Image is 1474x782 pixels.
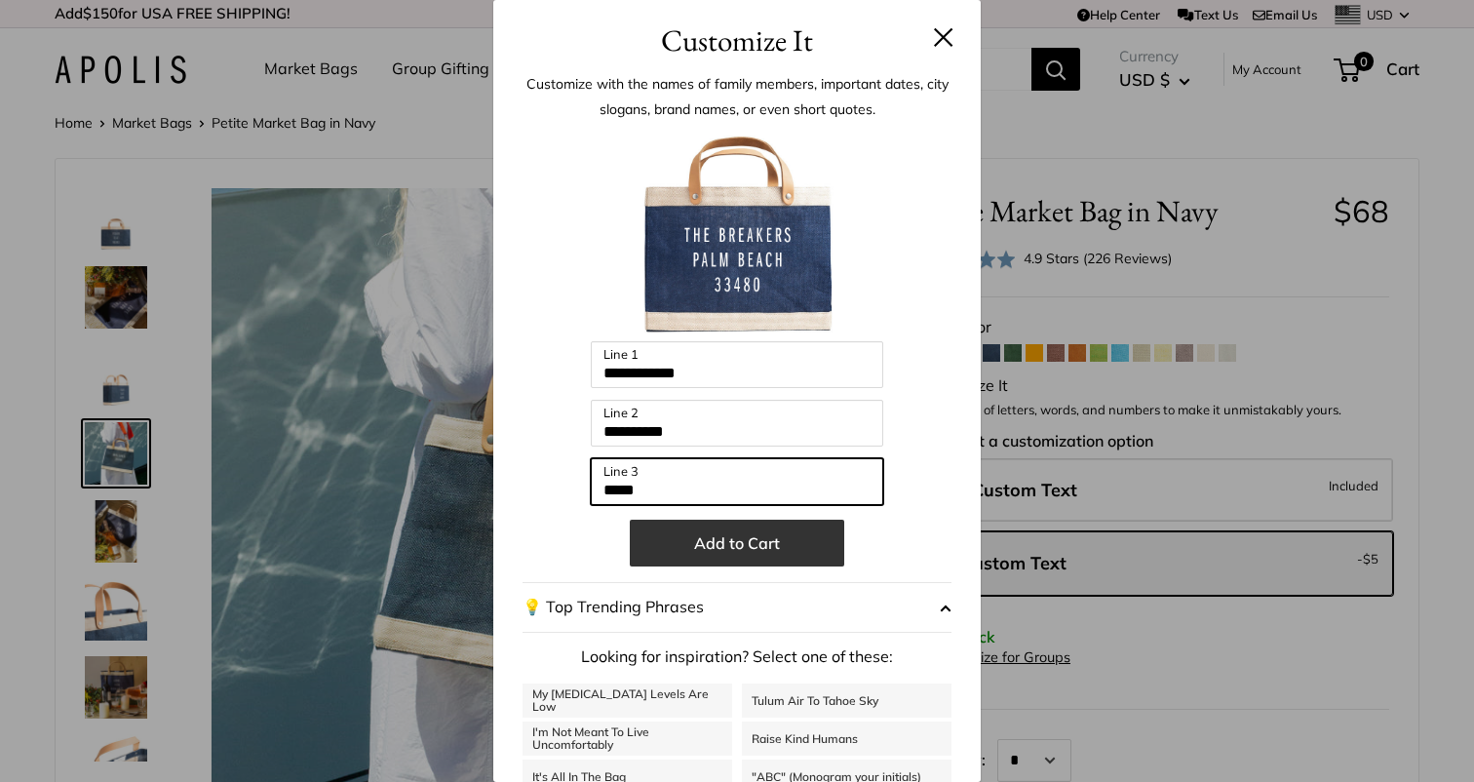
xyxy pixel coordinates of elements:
a: I'm Not Meant To Live Uncomfortably [523,722,732,756]
button: Add to Cart [630,520,844,567]
h3: Customize It [523,18,951,63]
a: My [MEDICAL_DATA] Levels Are Low [523,684,732,718]
a: Tulum Air To Tahoe Sky [742,684,951,718]
img: customizer-prod [630,127,844,341]
iframe: Sign Up via Text for Offers [16,708,209,766]
a: Raise Kind Humans [742,722,951,756]
button: 💡 Top Trending Phrases [523,582,951,633]
p: Looking for inspiration? Select one of these: [523,643,951,672]
p: Customize with the names of family members, important dates, city slogans, brand names, or even s... [523,71,951,122]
